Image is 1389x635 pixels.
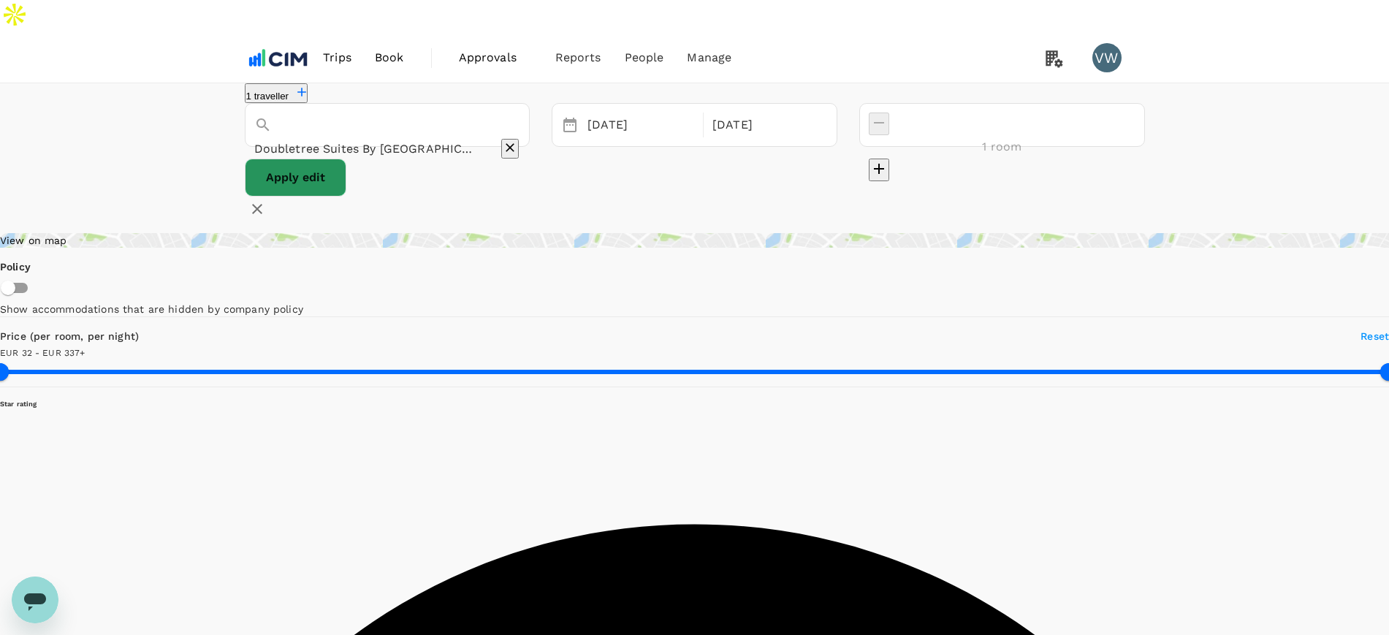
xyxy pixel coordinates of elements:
img: CIM ENVIRONMENTAL PTY LTD [245,42,312,74]
span: Manage [687,49,731,66]
button: decrease [869,113,889,135]
button: Apply edit [245,159,346,197]
div: [DATE] [582,111,700,140]
a: Trips [311,33,363,83]
span: Reports [555,49,601,66]
span: Book [375,49,404,66]
div: VW [1092,43,1122,72]
button: Clear [501,139,519,159]
button: Open [519,151,522,153]
span: Trips [323,49,351,66]
span: People [625,49,664,66]
input: Add rooms [869,135,1135,159]
span: Reset [1361,330,1389,342]
button: 1 traveller [245,83,308,103]
a: Book [363,33,416,83]
iframe: Button to launch messaging window [12,577,58,623]
a: Approvals [447,33,544,83]
span: Approvals [459,49,532,66]
input: Search cities, hotels, work locations [254,137,480,160]
div: [DATE] [707,111,825,140]
button: decrease [869,159,889,181]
